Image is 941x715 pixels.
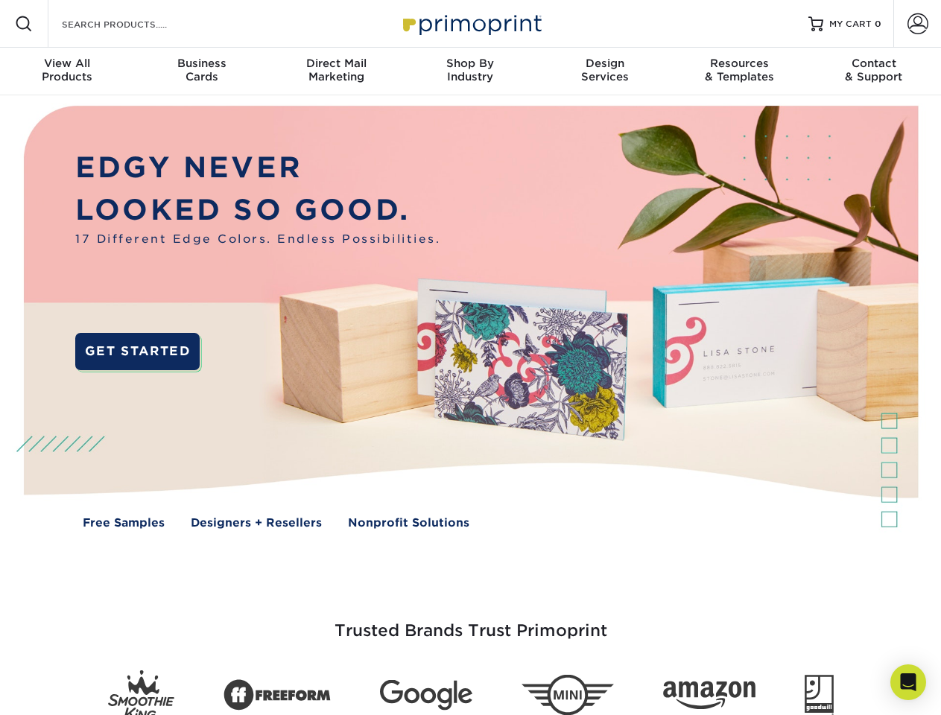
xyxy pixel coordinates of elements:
img: Primoprint [396,7,545,39]
span: Resources [672,57,806,70]
div: Open Intercom Messenger [890,664,926,700]
span: Contact [807,57,941,70]
div: Marketing [269,57,403,83]
a: Direct MailMarketing [269,48,403,95]
a: Resources& Templates [672,48,806,95]
span: Business [134,57,268,70]
span: Shop By [403,57,537,70]
img: Goodwill [805,675,834,715]
a: Free Samples [83,515,165,532]
div: Industry [403,57,537,83]
div: Cards [134,57,268,83]
a: Shop ByIndustry [403,48,537,95]
div: & Support [807,57,941,83]
h3: Trusted Brands Trust Primoprint [35,585,907,658]
a: Designers + Resellers [191,515,322,532]
p: LOOKED SO GOOD. [75,189,440,232]
iframe: Google Customer Reviews [4,670,127,710]
a: DesignServices [538,48,672,95]
img: Amazon [663,681,755,710]
span: Design [538,57,672,70]
div: & Templates [672,57,806,83]
a: Nonprofit Solutions [348,515,469,532]
span: 0 [875,19,881,29]
img: Google [380,680,472,711]
input: SEARCH PRODUCTS..... [60,15,206,33]
p: EDGY NEVER [75,147,440,189]
span: Direct Mail [269,57,403,70]
a: BusinessCards [134,48,268,95]
a: GET STARTED [75,333,200,370]
div: Services [538,57,672,83]
a: Contact& Support [807,48,941,95]
span: MY CART [829,18,872,31]
span: 17 Different Edge Colors. Endless Possibilities. [75,231,440,248]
